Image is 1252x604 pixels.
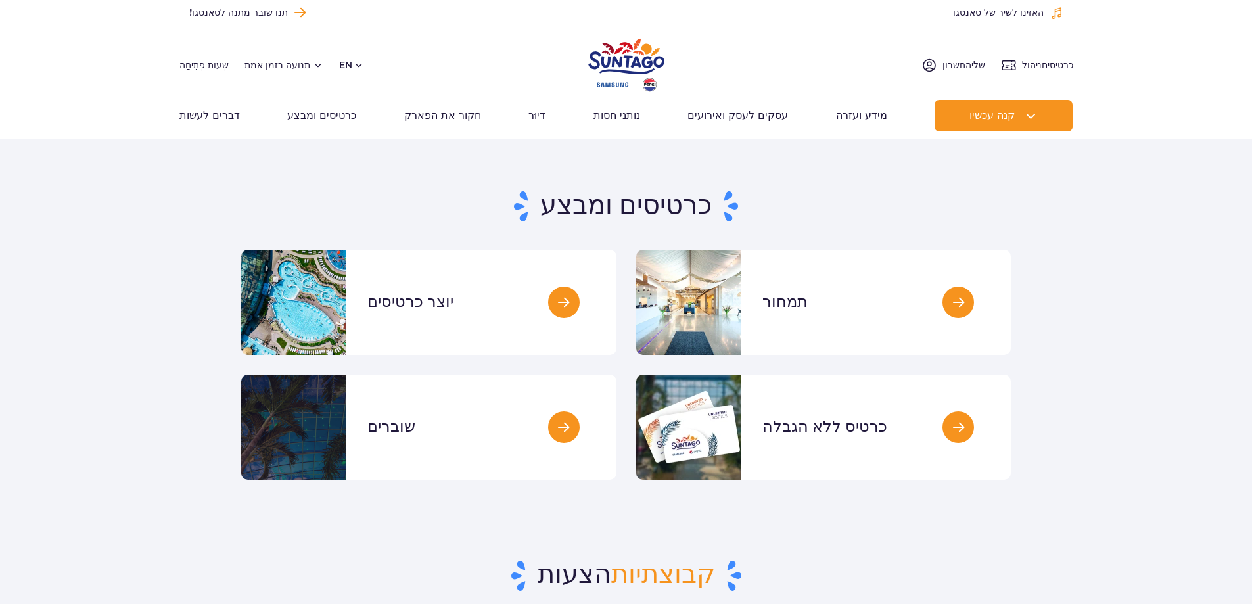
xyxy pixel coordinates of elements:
a: עסקים לעסק ואירועים [687,100,788,131]
button: תנועה בזמן אמת [244,60,323,70]
font: חקור את הפארק [404,109,481,122]
a: החשבוןשלי [921,57,985,73]
a: חקור את הפארק [404,100,481,131]
a: דברים לעשות [179,100,240,131]
a: דִיוּר [528,100,545,131]
font: החשבון [942,60,971,70]
font: עסקים לעסק ואירועים [687,109,788,122]
a: ניהולכרטיסים [1001,57,1073,73]
font: מידע ועזרה [836,109,887,122]
font: הצעות [538,559,611,592]
a: כרטיסים ומבצע [287,100,356,131]
font: דִיוּר [528,109,545,122]
font: תנו שובר מתנה לסאנטגו! [189,9,288,18]
a: תנו שובר מתנה לסאנטגו! [189,4,306,22]
font: האזינו לשיר של סאנטגו [953,9,1044,18]
font: דברים לעשות [179,109,240,122]
font: שלי [971,60,985,70]
font: כרטיסים ומבצע [287,109,356,122]
font: כרטיסים [1042,60,1073,70]
font: קבוצתיות [611,559,715,592]
font: שְׁעוֹת פְּתִיחָה [179,60,229,70]
button: קנה עכשיו [935,100,1073,131]
font: תנועה בזמן אמת [244,60,310,70]
a: שְׁעוֹת פְּתִיחָה [179,58,229,72]
font: ניהול [1022,60,1042,70]
font: en [339,60,352,70]
button: en [339,58,364,72]
a: מידע ועזרה [836,100,887,131]
a: נותני חסות [593,100,640,131]
font: נותני חסות [593,109,640,122]
font: כרטיסים ומבצע [540,189,712,222]
button: האזינו לשיר של סאנטגו [953,7,1063,20]
a: פארק פולין [588,33,664,93]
